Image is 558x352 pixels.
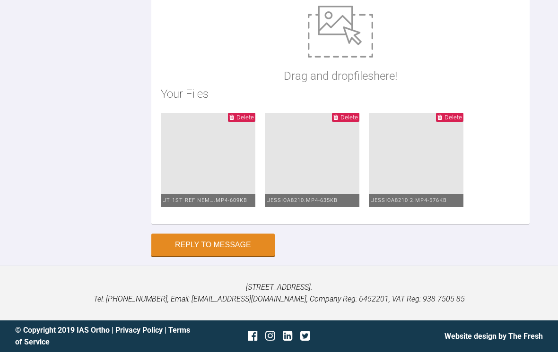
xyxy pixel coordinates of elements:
[163,197,247,203] span: JT 1st refinem….mp4 - 609KB
[151,234,275,256] button: Reply to Message
[445,114,462,121] span: Delete
[15,324,191,348] div: © Copyright 2019 IAS Ortho | |
[340,114,358,121] span: Delete
[284,67,397,85] p: Drag and drop files here!
[267,197,338,203] span: Jessica8210.mp4 - 635KB
[115,326,163,335] a: Privacy Policy
[15,281,543,305] p: [STREET_ADDRESS]. Tel: [PHONE_NUMBER], Email: [EMAIL_ADDRESS][DOMAIN_NAME], Company Reg: 6452201,...
[236,114,254,121] span: Delete
[445,332,543,341] a: Website design by The Fresh
[161,85,520,103] h2: Your Files
[371,197,447,203] span: Jessica8210 2.mp4 - 576KB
